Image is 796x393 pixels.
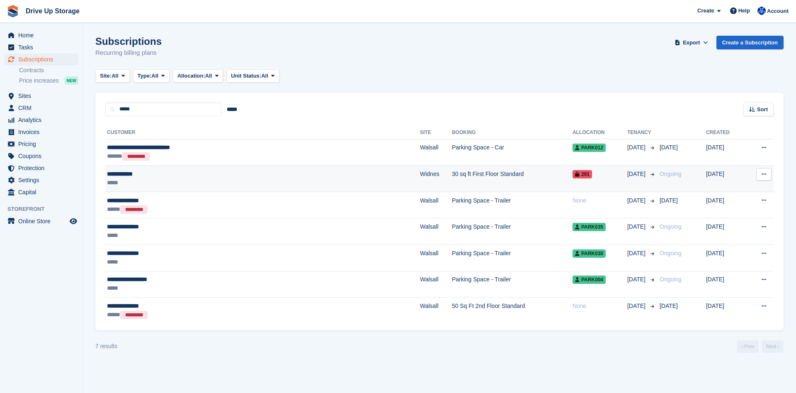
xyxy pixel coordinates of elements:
span: All [205,72,212,80]
a: menu [4,126,78,138]
span: Analytics [18,114,68,126]
span: [DATE] [627,249,647,258]
div: None [573,196,627,205]
td: Walsall [420,298,452,324]
span: Subscriptions [18,54,68,65]
span: Online Store [18,215,68,227]
span: [DATE] [627,275,647,284]
button: Unit Status: All [226,69,279,83]
td: [DATE] [706,192,745,218]
span: [DATE] [627,143,647,152]
h1: Subscriptions [95,36,162,47]
a: menu [4,90,78,102]
nav: Page [735,340,785,353]
td: Walsall [420,218,452,245]
td: Parking Space - Trailer [452,192,573,218]
td: Walsall [420,245,452,271]
a: menu [4,215,78,227]
div: None [573,302,627,310]
td: Walsall [420,139,452,166]
td: Parking Space - Car [452,139,573,166]
span: PARK004 [573,276,606,284]
span: All [261,72,268,80]
span: All [151,72,158,80]
a: menu [4,138,78,150]
a: Price increases NEW [19,76,78,85]
td: Walsall [420,271,452,298]
p: Recurring billing plans [95,48,162,58]
a: Next [762,340,784,353]
span: [DATE] [627,302,647,310]
a: menu [4,54,78,65]
span: Ongoing [660,171,682,177]
span: Price increases [19,77,59,85]
span: PARK012 [573,144,606,152]
td: Parking Space - Trailer [452,271,573,298]
button: Type: All [133,69,170,83]
a: Previous [737,340,759,353]
span: Ongoing [660,223,682,230]
span: Help [738,7,750,15]
span: Account [767,7,789,15]
span: Type: [138,72,152,80]
td: [DATE] [706,298,745,324]
th: Customer [105,126,420,139]
a: menu [4,41,78,53]
td: [DATE] [706,245,745,271]
td: [DATE] [706,271,745,298]
span: Create [697,7,714,15]
span: [DATE] [660,197,678,204]
span: Site: [100,72,112,80]
a: menu [4,186,78,198]
th: Tenancy [627,126,656,139]
span: Export [683,39,700,47]
img: stora-icon-8386f47178a22dfd0bd8f6a31ec36ba5ce8667c1dd55bd0f319d3a0aa187defe.svg [7,5,19,17]
a: menu [4,29,78,41]
th: Booking [452,126,573,139]
span: Sort [757,105,768,114]
span: Coupons [18,150,68,162]
th: Allocation [573,126,627,139]
td: [DATE] [706,218,745,245]
span: Tasks [18,41,68,53]
td: [DATE] [706,166,745,192]
span: PARK030 [573,249,606,258]
span: [DATE] [627,170,647,178]
span: Protection [18,162,68,174]
td: 50 Sq Ft 2nd Floor Standard [452,298,573,324]
span: Allocation: [177,72,205,80]
a: Preview store [68,216,78,226]
span: Storefront [7,205,83,213]
th: Created [706,126,745,139]
span: 291 [573,170,592,178]
span: Settings [18,174,68,186]
a: menu [4,162,78,174]
div: NEW [65,76,78,85]
a: Create a Subscription [716,36,784,49]
a: menu [4,102,78,114]
span: Pricing [18,138,68,150]
a: menu [4,114,78,126]
span: Home [18,29,68,41]
span: [DATE] [627,222,647,231]
button: Allocation: All [173,69,223,83]
span: Ongoing [660,250,682,256]
button: Site: All [95,69,130,83]
button: Export [673,36,710,49]
span: Capital [18,186,68,198]
span: [DATE] [660,144,678,151]
td: 30 sq ft First Floor Standard [452,166,573,192]
span: Ongoing [660,276,682,283]
span: Invoices [18,126,68,138]
td: Walsall [420,192,452,218]
a: Contracts [19,66,78,74]
td: Parking Space - Trailer [452,218,573,245]
span: Unit Status: [231,72,261,80]
th: Site [420,126,452,139]
div: 7 results [95,342,117,351]
span: PARK035 [573,223,606,231]
span: All [112,72,119,80]
a: menu [4,174,78,186]
span: [DATE] [627,196,647,205]
img: Widnes Team [757,7,766,15]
